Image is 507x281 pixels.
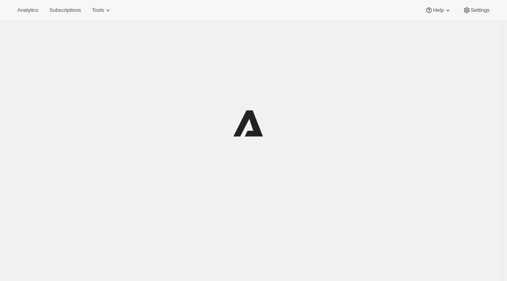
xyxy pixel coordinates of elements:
span: Settings [471,7,490,13]
button: Analytics [13,5,43,16]
span: Analytics [17,7,38,13]
span: Help [433,7,444,13]
button: Settings [458,5,494,16]
span: Subscriptions [49,7,81,13]
button: Tools [87,5,117,16]
span: Tools [92,7,104,13]
button: Help [420,5,456,16]
button: Subscriptions [45,5,86,16]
